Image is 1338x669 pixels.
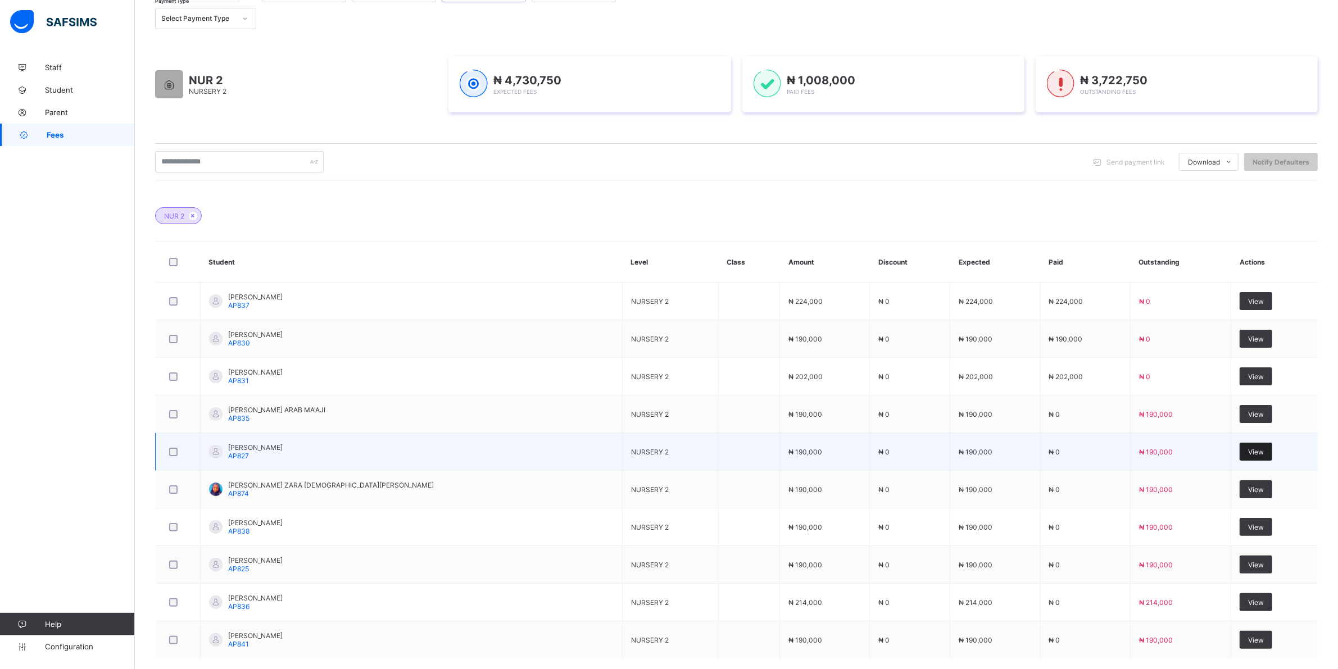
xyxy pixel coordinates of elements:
span: AP831 [228,376,249,385]
th: Actions [1231,242,1318,283]
span: Previously Paid Amount [21,318,94,326]
span: BANK DEPOSIT [807,381,854,389]
span: ₦ 202,000 [959,372,993,381]
span: NURSERY 2 [631,448,669,456]
span: ₦ 10,000 [799,233,827,240]
span: Student [45,85,135,94]
span: View [1248,297,1264,306]
span: AP836 [228,602,250,611]
span: ₦ 4,000 [1215,213,1240,221]
span: NURSERY 2 [631,598,669,607]
span: [PERSON_NAME] [228,293,283,301]
span: ₦ 0 [878,485,890,494]
span: ₦ 0 [1049,485,1060,494]
span: [PERSON_NAME] [228,556,283,565]
div: TEXT BOOKS [107,223,798,231]
span: ₦ 135,000 [1208,185,1240,193]
span: ₦ 190,000 [788,636,822,644]
span: ₦ 0 [878,297,890,306]
span: ₦ 6,000 [799,194,823,202]
span: ₦ 190,000 [788,410,822,418]
span: NUR 2 [189,74,226,87]
span: ₦ 190,000 [1139,410,1173,418]
div: ADMIN FEES [107,204,798,212]
span: ₦ 5,000 [799,204,823,212]
td: 1 [986,184,1053,194]
img: safsims [10,10,97,34]
div: NOTE BOOKS AND WRITING MATERIALS [107,233,798,240]
span: NURSERY 2 [631,297,669,306]
span: AP825 [228,565,249,573]
span: ₦ 0 [1049,598,1060,607]
th: amount [1053,176,1240,184]
span: NURSERY 2 [631,561,669,569]
span: ₦ 10,000 [1212,261,1240,269]
span: Send payment link [1106,158,1165,166]
span: ₦ 190,000 [959,410,992,418]
span: [PERSON_NAME] [228,443,283,452]
span: Parent [45,108,135,117]
span: ₦ 214,000 [959,598,992,607]
span: View [1248,561,1264,569]
span: ₦ 190,000 [959,448,992,456]
span: ₦ 5,000 [799,242,823,250]
div: EXAMINATION [107,194,798,202]
span: NURSERY 2 [631,410,669,418]
div: MEDICAL FEES [107,213,798,221]
span: ₦ 202,000 [788,372,823,381]
span: AP835 [228,414,250,422]
span: NURSERY 2 [26,143,1320,151]
th: Outstanding [1130,242,1231,283]
span: NURSERY 2 [631,523,669,531]
span: ₦ 190,000 [1139,485,1173,494]
span: Discount [21,290,48,298]
span: [PERSON_NAME] [26,129,1320,137]
td: 1 [986,251,1053,261]
span: TOTAL EXPECTED [21,304,76,312]
img: expected-1.03dd87d44185fb6c27cc9b2570c10499.svg [460,70,487,98]
span: Fees [47,130,135,139]
span: NUR 2 [164,212,184,220]
span: AP841 [228,640,249,648]
span: ₦ 190,000 [788,448,822,456]
span: Download [1188,158,1220,166]
span: Staff [45,63,135,72]
th: Paid [1040,242,1130,283]
th: Amount [780,242,870,283]
span: ₦ 0 [1049,410,1060,418]
span: View [1248,636,1264,644]
span: View [1248,372,1264,381]
span: Paid Fees [787,88,814,95]
span: ₦ 6,000 [1215,194,1240,202]
span: ₦ 190,000 [1049,335,1083,343]
span: ₦ 214,000 [788,598,822,607]
span: ₦ 0 [878,372,890,381]
span: ₦ 0 [878,598,890,607]
span: View [1248,448,1264,456]
td: 1 [986,261,1053,270]
span: AP838 [228,527,250,535]
span: ₦ 0 [1049,636,1060,644]
span: ₦ 3,722,750 [1080,74,1147,87]
span: ₦ 190,000 [1139,636,1173,644]
span: ₦ 224,000 [788,297,823,306]
span: ₦ 0.00 [807,318,828,326]
span: MUIBA [PERSON_NAME] [807,395,880,403]
span: ₦ 10,000 [1212,233,1240,240]
span: ₦ 0.00 [807,347,828,354]
span: [PERSON_NAME] [228,594,283,602]
span: ₦ 1,008,000 [787,74,855,87]
span: ₦ 202,000 [1049,372,1083,381]
span: ₦ 190,000 [788,485,822,494]
span: ₦ 0.00 [807,290,828,298]
span: ₦ 190,000 [788,561,822,569]
td: 1 [986,203,1053,213]
th: Discount [870,242,950,283]
span: ₦ 5,000 [1215,242,1240,250]
span: AP827 [228,452,249,460]
span: View [1248,410,1264,418]
span: [DATE]-[DATE] / First Term [26,116,104,124]
span: Configuration [45,642,134,651]
span: NURSERY 2 [631,485,669,494]
span: View [1248,485,1264,494]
